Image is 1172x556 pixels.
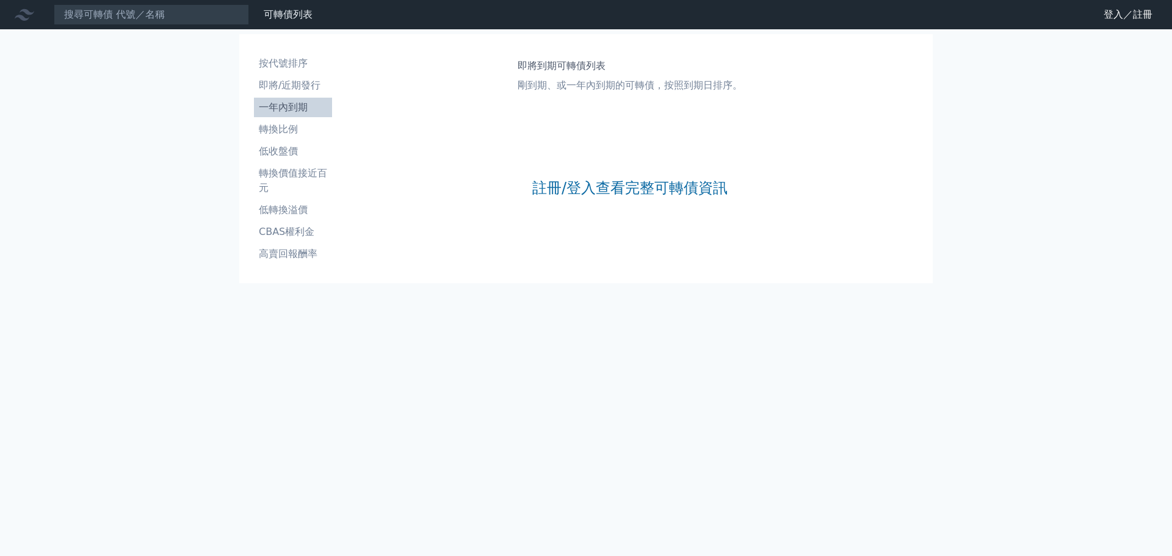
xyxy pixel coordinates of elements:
li: CBAS權利金 [254,225,332,239]
li: 即將/近期發行 [254,78,332,93]
a: 轉換價值接近百元 [254,164,332,198]
h1: 即將到期可轉債列表 [518,59,742,73]
a: 即將/近期發行 [254,76,332,95]
a: 低收盤價 [254,142,332,161]
li: 低收盤價 [254,144,332,159]
a: 註冊/登入查看完整可轉債資訊 [532,178,728,198]
li: 轉換比例 [254,122,332,137]
li: 低轉換溢價 [254,203,332,217]
li: 轉換價值接近百元 [254,166,332,195]
li: 一年內到期 [254,100,332,115]
a: 高賣回報酬率 [254,244,332,264]
a: CBAS權利金 [254,222,332,242]
a: 可轉債列表 [264,9,313,20]
li: 高賣回報酬率 [254,247,332,261]
p: 剛到期、或一年內到期的可轉債，按照到期日排序。 [518,78,742,93]
li: 按代號排序 [254,56,332,71]
a: 轉換比例 [254,120,332,139]
a: 登入／註冊 [1094,5,1162,24]
input: 搜尋可轉債 代號／名稱 [54,4,249,25]
a: 按代號排序 [254,54,332,73]
a: 一年內到期 [254,98,332,117]
a: 低轉換溢價 [254,200,332,220]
